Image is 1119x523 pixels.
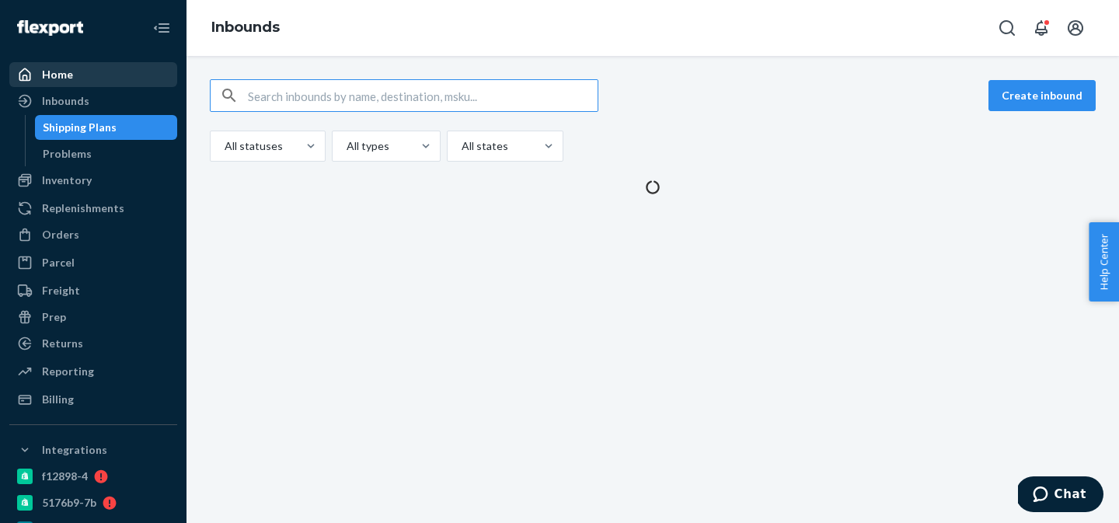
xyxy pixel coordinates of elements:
div: 5176b9-7b [42,495,96,511]
div: Inbounds [42,93,89,109]
input: Search inbounds by name, destination, msku... [248,80,598,111]
div: Problems [43,146,92,162]
button: Close Navigation [146,12,177,44]
a: Inbounds [211,19,280,36]
a: Inbounds [9,89,177,113]
a: Reporting [9,359,177,384]
div: Prep [42,309,66,325]
div: Billing [42,392,74,407]
div: Integrations [42,442,107,458]
div: Home [42,67,73,82]
a: Billing [9,387,177,412]
div: Freight [42,283,80,298]
a: Parcel [9,250,177,275]
a: Freight [9,278,177,303]
div: Parcel [42,255,75,270]
div: Shipping Plans [43,120,117,135]
a: Returns [9,331,177,356]
div: Returns [42,336,83,351]
a: Shipping Plans [35,115,178,140]
a: Inventory [9,168,177,193]
div: Inventory [42,173,92,188]
button: Integrations [9,438,177,462]
button: Open Search Box [992,12,1023,44]
div: f12898-4 [42,469,88,484]
div: Replenishments [42,200,124,216]
a: Orders [9,222,177,247]
a: f12898-4 [9,464,177,489]
button: Open account menu [1060,12,1091,44]
button: Help Center [1089,222,1119,302]
div: Orders [42,227,79,242]
ol: breadcrumbs [199,5,292,51]
button: Open notifications [1026,12,1057,44]
button: Create inbound [988,80,1096,111]
input: All statuses [223,138,225,154]
input: All types [345,138,347,154]
a: 5176b9-7b [9,490,177,515]
input: All states [460,138,462,154]
img: Flexport logo [17,20,83,36]
a: Problems [35,141,178,166]
a: Replenishments [9,196,177,221]
a: Home [9,62,177,87]
iframe: Opens a widget where you can chat to one of our agents [1018,476,1103,515]
div: Reporting [42,364,94,379]
a: Prep [9,305,177,329]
